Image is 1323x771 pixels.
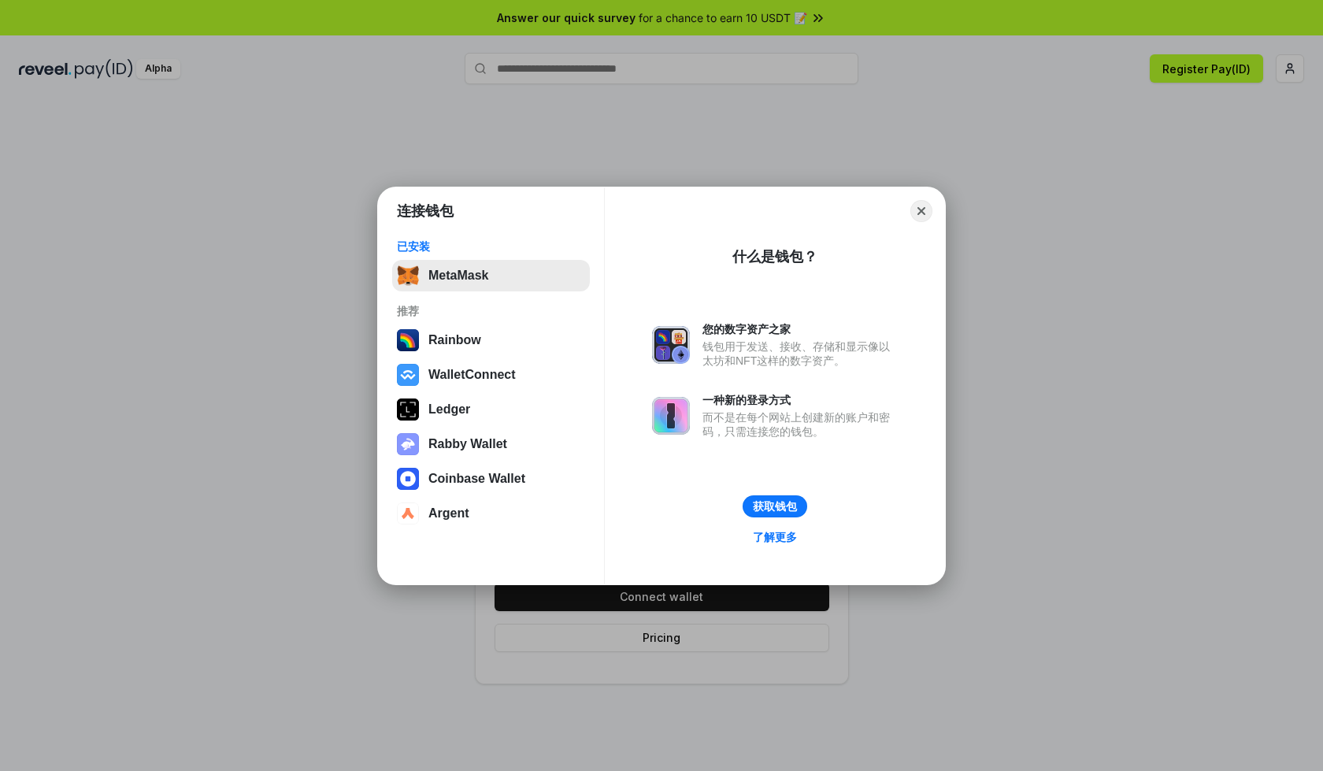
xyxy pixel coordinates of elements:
[702,410,898,439] div: 而不是在每个网站上创建新的账户和密码，只需连接您的钱包。
[397,398,419,421] img: svg+xml,%3Csvg%20xmlns%3D%22http%3A%2F%2Fwww.w3.org%2F2000%2Fsvg%22%20width%3D%2228%22%20height%3...
[652,397,690,435] img: svg+xml,%3Csvg%20xmlns%3D%22http%3A%2F%2Fwww.w3.org%2F2000%2Fsvg%22%20fill%3D%22none%22%20viewBox...
[392,359,590,391] button: WalletConnect
[397,265,419,287] img: svg+xml,%3Csvg%20fill%3D%22none%22%20height%3D%2233%22%20viewBox%3D%220%200%2035%2033%22%20width%...
[392,428,590,460] button: Rabby Wallet
[428,437,507,451] div: Rabby Wallet
[753,499,797,513] div: 获取钱包
[392,324,590,356] button: Rainbow
[397,468,419,490] img: svg+xml,%3Csvg%20width%3D%2228%22%20height%3D%2228%22%20viewBox%3D%220%200%2028%2028%22%20fill%3D...
[428,506,469,521] div: Argent
[392,260,590,291] button: MetaMask
[428,472,525,486] div: Coinbase Wallet
[428,333,481,347] div: Rainbow
[732,247,817,266] div: 什么是钱包？
[397,202,454,221] h1: 连接钱包
[702,393,898,407] div: 一种新的登录方式
[743,495,807,517] button: 获取钱包
[392,463,590,495] button: Coinbase Wallet
[652,326,690,364] img: svg+xml,%3Csvg%20xmlns%3D%22http%3A%2F%2Fwww.w3.org%2F2000%2Fsvg%22%20fill%3D%22none%22%20viewBox...
[397,502,419,525] img: svg+xml,%3Csvg%20width%3D%2228%22%20height%3D%2228%22%20viewBox%3D%220%200%2028%2028%22%20fill%3D...
[702,322,898,336] div: 您的数字资产之家
[428,402,470,417] div: Ledger
[397,364,419,386] img: svg+xml,%3Csvg%20width%3D%2228%22%20height%3D%2228%22%20viewBox%3D%220%200%2028%2028%22%20fill%3D...
[428,269,488,283] div: MetaMask
[392,394,590,425] button: Ledger
[702,339,898,368] div: 钱包用于发送、接收、存储和显示像以太坊和NFT这样的数字资产。
[397,433,419,455] img: svg+xml,%3Csvg%20xmlns%3D%22http%3A%2F%2Fwww.w3.org%2F2000%2Fsvg%22%20fill%3D%22none%22%20viewBox...
[428,368,516,382] div: WalletConnect
[753,530,797,544] div: 了解更多
[743,527,806,547] a: 了解更多
[392,498,590,529] button: Argent
[910,200,932,222] button: Close
[397,304,585,318] div: 推荐
[397,329,419,351] img: svg+xml,%3Csvg%20width%3D%22120%22%20height%3D%22120%22%20viewBox%3D%220%200%20120%20120%22%20fil...
[397,239,585,254] div: 已安装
